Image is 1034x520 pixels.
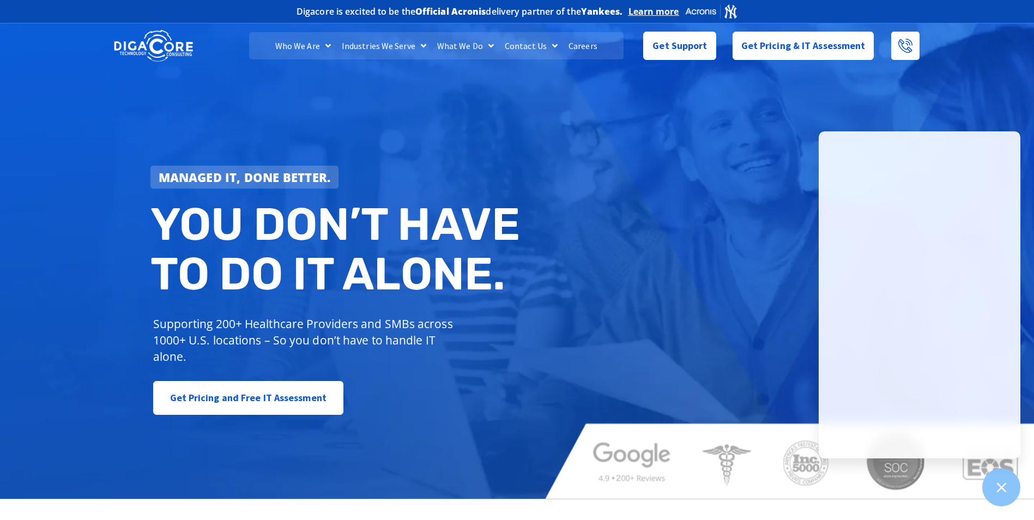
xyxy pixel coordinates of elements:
[432,32,499,59] a: What We Do
[249,32,623,59] nav: Menu
[819,131,1020,458] iframe: Chatgenie Messenger
[153,381,343,415] a: Get Pricing and Free IT Assessment
[415,5,486,17] b: Official Acronis
[685,3,738,19] img: Acronis
[336,32,432,59] a: Industries We Serve
[581,5,623,17] b: Yankees.
[643,32,716,60] a: Get Support
[270,32,336,59] a: Who We Are
[150,199,525,299] h2: You don’t have to do IT alone.
[652,35,707,57] span: Get Support
[153,316,458,365] p: Supporting 200+ Healthcare Providers and SMBs across 1000+ U.S. locations – So you don’t have to ...
[150,166,339,189] a: Managed IT, done better.
[563,32,603,59] a: Careers
[628,6,679,17] a: Learn more
[114,29,193,63] img: DigaCore Technology Consulting
[499,32,563,59] a: Contact Us
[170,387,326,409] span: Get Pricing and Free IT Assessment
[159,169,331,185] strong: Managed IT, done better.
[733,32,874,60] a: Get Pricing & IT Assessment
[741,35,866,57] span: Get Pricing & IT Assessment
[297,7,623,16] h2: Digacore is excited to be the delivery partner of the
